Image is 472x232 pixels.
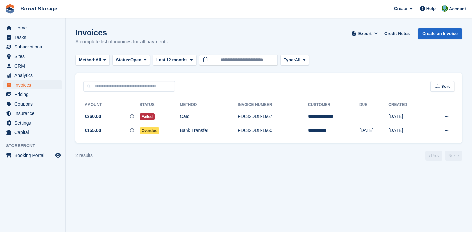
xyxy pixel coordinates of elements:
[130,57,141,63] span: Open
[96,57,101,63] span: All
[284,57,295,63] span: Type:
[424,151,463,161] nav: Page
[3,33,62,42] a: menu
[3,42,62,51] a: menu
[156,57,187,63] span: Last 12 months
[180,124,238,138] td: Bank Transfer
[140,113,155,120] span: Failed
[14,71,54,80] span: Analytics
[388,124,426,138] td: [DATE]
[14,151,54,160] span: Booking Portal
[14,52,54,61] span: Sites
[75,28,168,37] h1: Invoices
[153,55,196,66] button: Last 12 months
[85,127,101,134] span: £155.00
[83,100,140,110] th: Amount
[280,55,309,66] button: Type: All
[6,143,65,149] span: Storefront
[449,6,466,12] span: Account
[3,151,62,160] a: menu
[85,113,101,120] span: £260.00
[14,61,54,70] span: CRM
[14,80,54,89] span: Invoices
[79,57,96,63] span: Method:
[14,118,54,127] span: Settings
[445,151,462,161] a: Next
[3,109,62,118] a: menu
[180,110,238,124] td: Card
[18,3,60,14] a: Boxed Storage
[180,100,238,110] th: Method
[238,110,308,124] td: FD632DD8-1667
[75,38,168,46] p: A complete list of invoices for all payments
[426,5,436,12] span: Help
[3,90,62,99] a: menu
[238,124,308,138] td: FD632DD8-1660
[5,4,15,14] img: stora-icon-8386f47178a22dfd0bd8f6a31ec36ba5ce8667c1dd55bd0f319d3a0aa187defe.svg
[388,100,426,110] th: Created
[14,90,54,99] span: Pricing
[382,28,412,39] a: Credit Notes
[75,152,93,159] div: 2 results
[3,128,62,137] a: menu
[14,109,54,118] span: Insurance
[3,118,62,127] a: menu
[358,30,372,37] span: Export
[350,28,379,39] button: Export
[441,83,450,90] span: Sort
[388,110,426,124] td: [DATE]
[54,151,62,159] a: Preview store
[140,100,180,110] th: Status
[14,42,54,51] span: Subscriptions
[425,151,442,161] a: Previous
[308,100,359,110] th: Customer
[359,100,388,110] th: Due
[3,61,62,70] a: menu
[394,5,407,12] span: Create
[75,55,110,66] button: Method: All
[3,23,62,32] a: menu
[14,128,54,137] span: Capital
[3,71,62,80] a: menu
[359,124,388,138] td: [DATE]
[418,28,462,39] a: Create an Invoice
[14,23,54,32] span: Home
[295,57,301,63] span: All
[442,5,448,12] img: Tobias Butler
[112,55,150,66] button: Status: Open
[3,52,62,61] a: menu
[116,57,130,63] span: Status:
[238,100,308,110] th: Invoice Number
[140,127,160,134] span: Overdue
[14,33,54,42] span: Tasks
[3,80,62,89] a: menu
[3,99,62,108] a: menu
[14,99,54,108] span: Coupons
